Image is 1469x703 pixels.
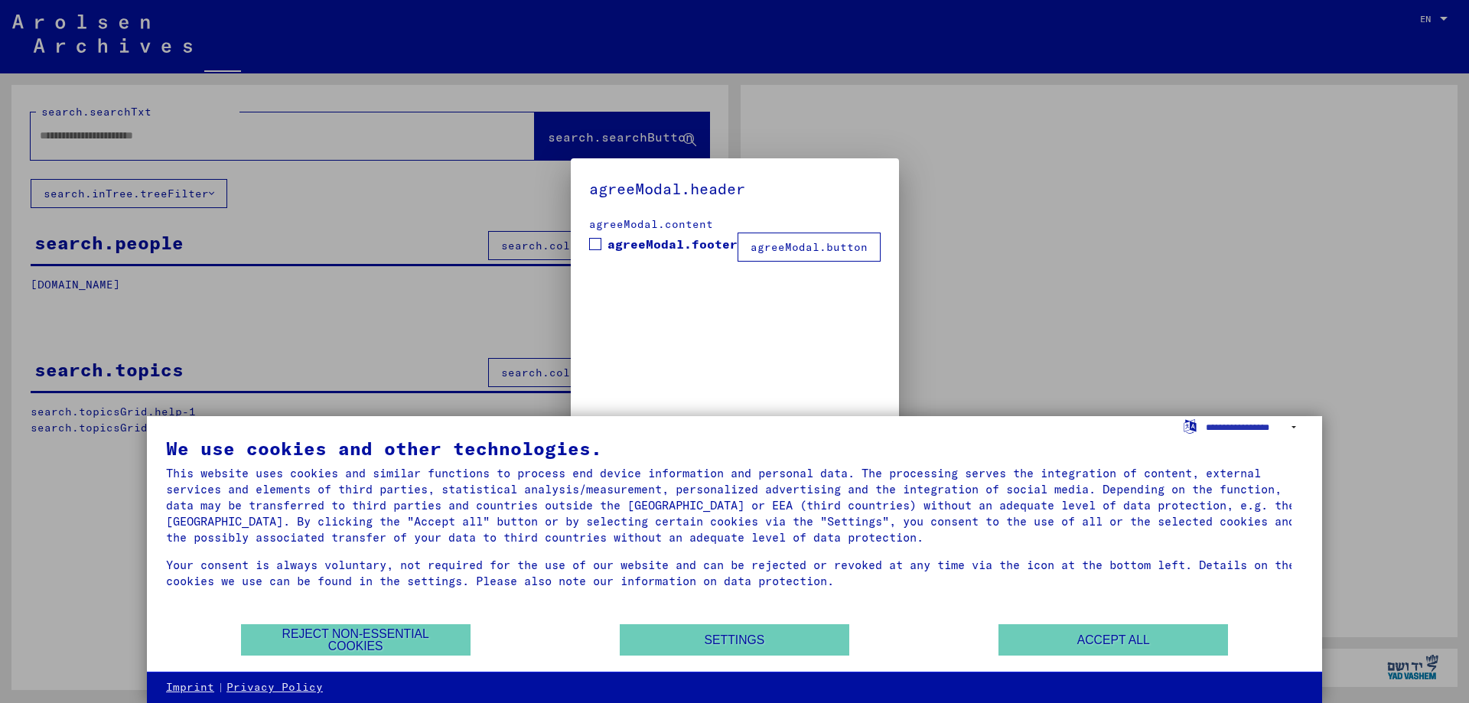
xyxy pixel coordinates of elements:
a: Imprint [166,680,214,695]
div: This website uses cookies and similar functions to process end device information and personal da... [166,465,1303,545]
button: Reject non-essential cookies [241,624,471,656]
h5: agreeModal.header [589,177,881,201]
div: We use cookies and other technologies. [166,439,1303,457]
button: Accept all [998,624,1228,656]
div: agreeModal.content [589,216,881,233]
a: Privacy Policy [226,680,323,695]
span: agreeModal.footer [607,235,738,253]
button: agreeModal.button [738,233,881,262]
div: Your consent is always voluntary, not required for the use of our website and can be rejected or ... [166,557,1303,589]
button: Settings [620,624,849,656]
